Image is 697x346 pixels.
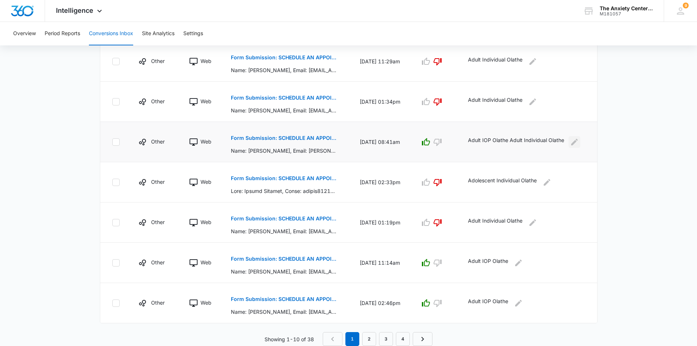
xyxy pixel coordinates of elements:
p: Other [151,299,165,306]
a: Page 2 [362,332,376,346]
span: 9 [683,3,689,8]
button: Edit Comments [569,136,580,148]
td: [DATE] 02:33pm [351,162,411,202]
p: Name: [PERSON_NAME], Email: [EMAIL_ADDRESS][DOMAIN_NAME], Phone: [PHONE_NUMBER], Location: [GEOGR... [231,308,337,316]
button: Settings [183,22,203,45]
button: Form Submission: SCHEDULE AN APPOINTMENT [231,290,337,308]
button: Edit Comments [527,96,539,108]
p: Other [151,57,165,65]
div: account id [600,11,653,16]
button: Form Submission: SCHEDULE AN APPOINTMENT [231,49,337,66]
p: Lore: Ipsumd Sitamet, Conse: adipis812121@elitsed.doe, Tempo: 9350439301, Incididu: Utlabo, Etdol... [231,187,337,195]
p: Other [151,258,165,266]
p: Name: [PERSON_NAME], Email: [PERSON_NAME][EMAIL_ADDRESS][DOMAIN_NAME], Phone: [PHONE_NUMBER], Loc... [231,147,337,155]
em: 1 [345,332,359,346]
p: Other [151,218,165,226]
p: Name: [PERSON_NAME], Email: [EMAIL_ADDRESS][DOMAIN_NAME], Phone: [PHONE_NUMBER], Location: [GEOGR... [231,227,337,235]
button: Overview [13,22,36,45]
button: Form Submission: SCHEDULE AN APPOINTMENT [231,89,337,107]
p: Adult Individual Olathe [468,96,522,108]
td: [DATE] 08:41am [351,122,411,162]
p: Adult IOP Olathe Adult Individual Olathe [468,136,564,148]
span: Intelligence [56,7,93,14]
p: Form Submission: SCHEDULE AN APPOINTMENT [231,256,337,261]
button: Edit Comments [527,217,539,228]
p: Name: [PERSON_NAME], Email: [EMAIL_ADDRESS][DOMAIN_NAME], Phone: [PHONE_NUMBER], Location: [GEOGR... [231,268,337,275]
td: [DATE] 11:29am [351,41,411,82]
p: Web [201,178,211,186]
a: Page 3 [379,332,393,346]
p: Other [151,138,165,145]
p: Form Submission: SCHEDULE AN APPOINTMENT [231,216,337,221]
p: Form Submission: SCHEDULE AN APPOINTMENT [231,135,337,141]
p: Form Submission: SCHEDULE AN APPOINTMENT [231,95,337,100]
button: Edit Comments [527,56,539,67]
p: Web [201,218,211,226]
p: Adolescent Individual Olathe [468,176,537,188]
td: [DATE] 01:34pm [351,82,411,122]
p: Showing 1-10 of 38 [265,335,314,343]
td: [DATE] 11:14am [351,243,411,283]
p: Web [201,138,211,145]
nav: Pagination [323,332,432,346]
a: Next Page [413,332,432,346]
p: Other [151,178,165,186]
button: Edit Comments [513,297,524,309]
button: Period Reports [45,22,80,45]
p: Adult IOP Olathe [468,257,508,269]
div: notifications count [683,3,689,8]
a: Page 4 [396,332,410,346]
p: Name: [PERSON_NAME], Email: [EMAIL_ADDRESS][DOMAIN_NAME], Phone: [PHONE_NUMBER], Location: [GEOGR... [231,107,337,114]
p: Web [201,299,211,306]
button: Site Analytics [142,22,175,45]
p: Adult Individual Olathe [468,217,522,228]
p: Form Submission: SCHEDULE AN APPOINTMENT [231,55,337,60]
p: Web [201,258,211,266]
p: Other [151,97,165,105]
button: Conversions Inbox [89,22,133,45]
button: Form Submission: SCHEDULE AN APPOINTMENT [231,129,337,147]
button: Form Submission: SCHEDULE AN APPOINTMENT [231,170,337,187]
button: Form Submission: SCHEDULE AN APPOINTMENT [231,210,337,227]
p: Web [201,57,211,65]
p: Adult Individual Olathe [468,56,522,67]
button: Edit Comments [541,176,553,188]
td: [DATE] 01:19pm [351,202,411,243]
div: account name [600,5,653,11]
p: Name: [PERSON_NAME], Email: [EMAIL_ADDRESS][DOMAIN_NAME], Phone: [PHONE_NUMBER], Location: [GEOGR... [231,66,337,74]
td: [DATE] 02:46pm [351,283,411,323]
p: Form Submission: SCHEDULE AN APPOINTMENT [231,176,337,181]
p: Web [201,97,211,105]
button: Edit Comments [513,257,524,269]
p: Adult IOP Olathe [468,297,508,309]
button: Form Submission: SCHEDULE AN APPOINTMENT [231,250,337,268]
p: Form Submission: SCHEDULE AN APPOINTMENT [231,297,337,302]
